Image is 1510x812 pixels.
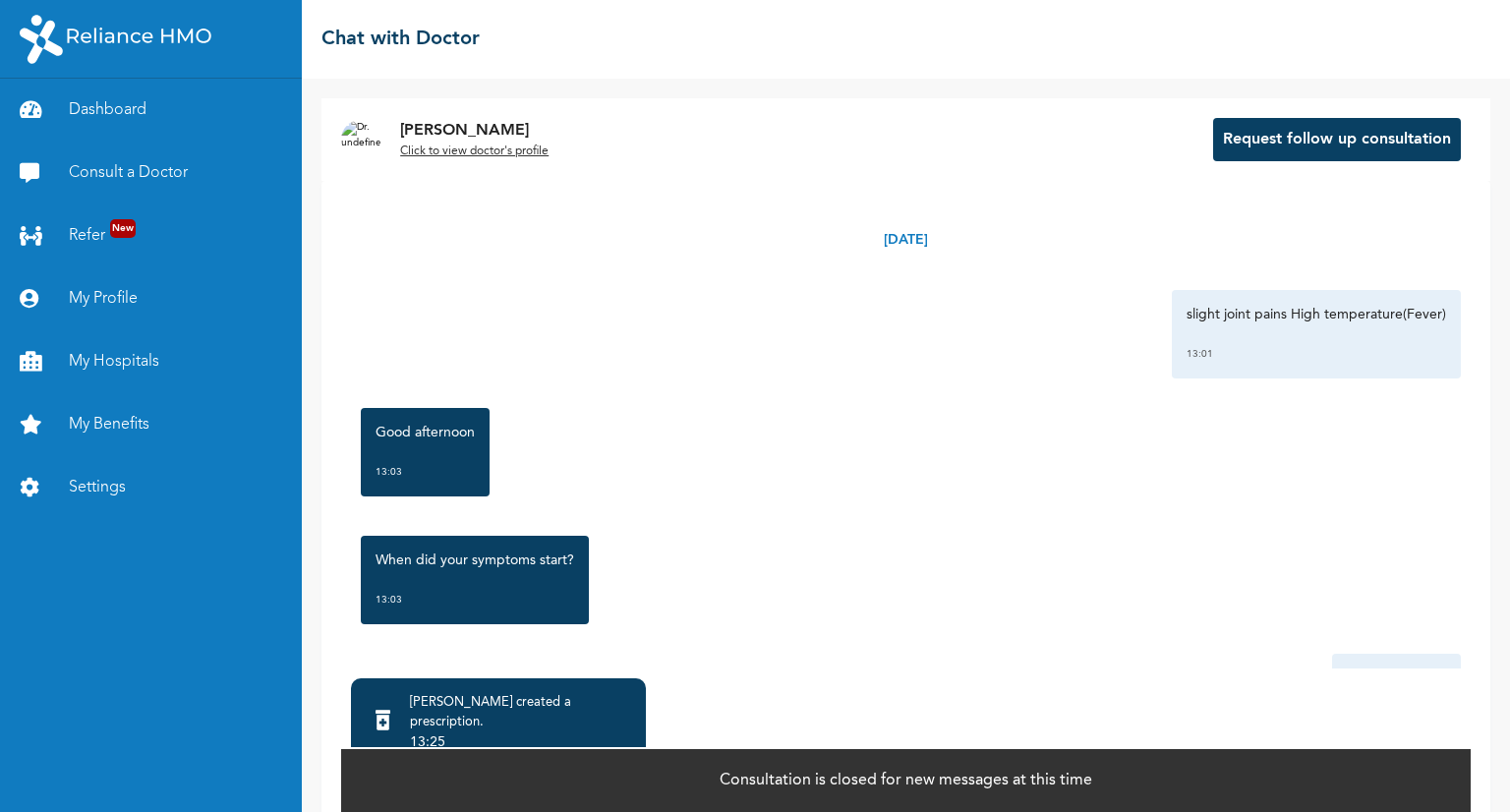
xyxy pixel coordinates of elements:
[400,145,549,157] u: Click to view doctor's profile
[1187,344,1446,364] div: 13:01
[376,590,574,609] div: 13:03
[884,230,928,251] p: [DATE]
[410,693,631,732] div: [PERSON_NAME] created a prescription .
[376,551,574,570] p: When did your symptoms start?
[321,25,480,54] h2: Chat with Doctor
[1187,305,1446,324] p: slight joint pains High temperature(Fever)
[341,120,380,159] img: Dr. undefined`
[1213,118,1461,161] button: Request follow up consultation
[400,119,549,143] p: [PERSON_NAME]
[110,219,136,238] span: New
[20,15,211,64] img: RelianceHMO's Logo
[376,462,475,482] div: 13:03
[376,423,475,442] p: Good afternoon
[410,732,631,752] div: 13:25
[720,769,1092,792] p: Consultation is closed for new messages at this time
